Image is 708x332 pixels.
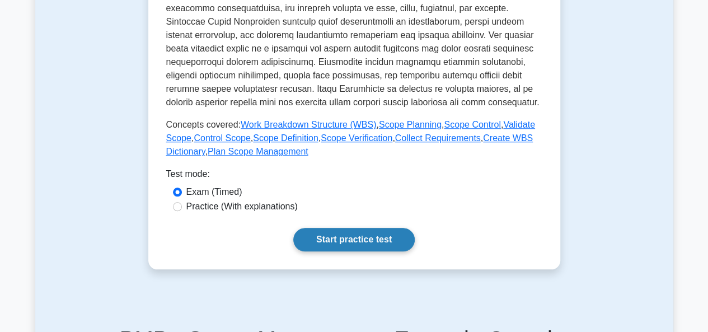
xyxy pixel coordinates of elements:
a: Collect Requirements [395,133,481,143]
label: Exam (Timed) [186,185,242,199]
a: Control Scope [194,133,250,143]
label: Practice (With explanations) [186,200,298,213]
a: Plan Scope Management [208,147,308,156]
a: Scope Control [444,120,500,129]
a: Scope Verification [321,133,392,143]
a: Scope Definition [253,133,318,143]
a: Scope Planning [379,120,442,129]
a: Start practice test [293,228,415,251]
div: Test mode: [166,167,542,185]
p: Concepts covered: , , , , , , , , , [166,118,542,158]
a: Work Breakdown Structure (WBS) [241,120,376,129]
